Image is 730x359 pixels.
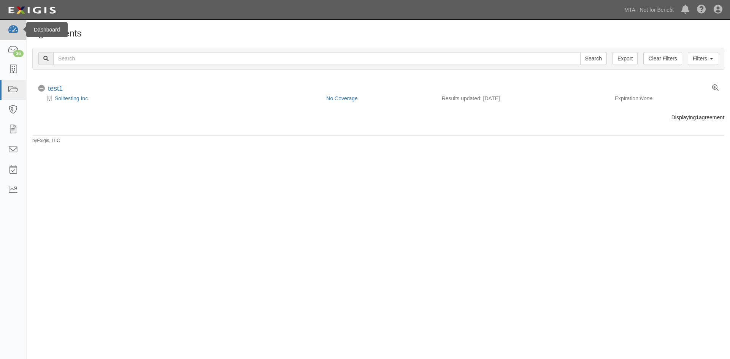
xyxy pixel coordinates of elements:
div: Results updated: [DATE] [442,95,603,102]
i: No Coverage [38,85,45,92]
a: Clear Filters [643,52,682,65]
a: test1 [48,85,63,92]
a: Export [613,52,638,65]
a: No Coverage [326,95,358,101]
div: Soiltesting Inc. [38,95,321,102]
div: Dashboard [26,22,68,37]
img: logo-5460c22ac91f19d4615b14bd174203de0afe785f0fc80cf4dbbc73dc1793850b.png [6,3,58,17]
h1: Agreements [32,28,724,38]
i: Help Center - Complianz [697,5,706,14]
em: None [640,95,652,101]
a: MTA - Not for Benefit [620,2,678,17]
a: Exigis, LLC [37,138,60,143]
div: 36 [13,50,24,57]
input: Search [53,52,581,65]
input: Search [580,52,607,65]
div: Displaying agreement [27,114,730,121]
a: Soiltesting Inc. [55,95,89,101]
a: View results summary [712,85,719,92]
small: by [32,138,60,144]
b: 1 [696,114,699,120]
div: Expiration: [615,95,719,102]
a: Filters [688,52,718,65]
div: test1 [48,85,63,93]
